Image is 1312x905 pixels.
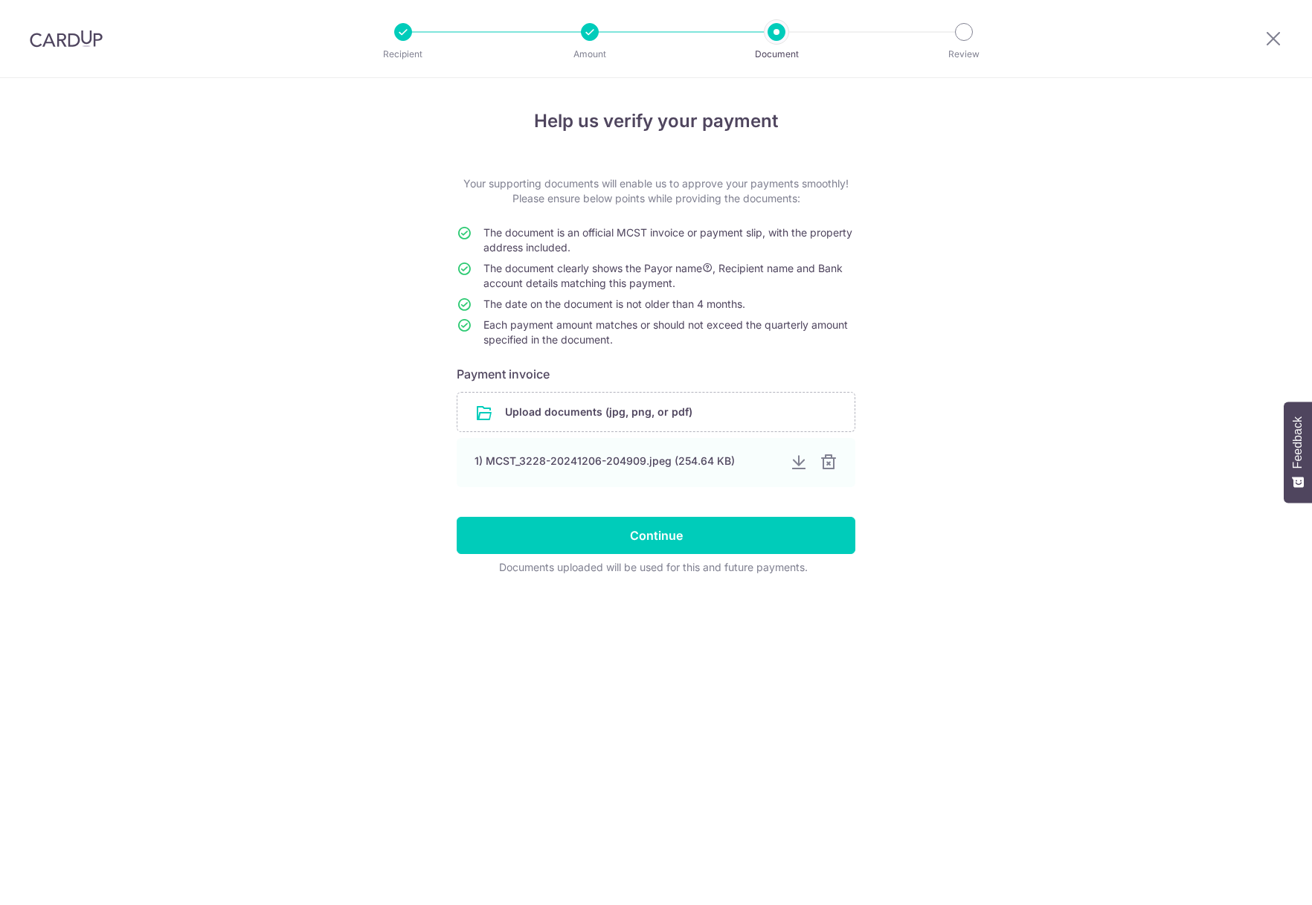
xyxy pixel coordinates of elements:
button: Feedback - Show survey [1284,402,1312,503]
span: Each payment amount matches or should not exceed the quarterly amount specified in the document. [483,318,848,346]
input: Continue [457,517,855,554]
img: CardUp [30,30,103,48]
span: The date on the document is not older than 4 months. [483,297,745,310]
p: Amount [535,47,645,62]
span: Feedback [1291,416,1305,468]
span: The document clearly shows the Payor name , Recipient name and Bank account details matching this... [483,262,843,289]
p: Review [909,47,1019,62]
div: Upload documents (jpg, png, or pdf) [457,392,855,432]
h4: Help us verify your payment [457,108,855,135]
h6: Payment invoice [457,365,855,383]
div: 1) MCST_3228-20241206-204909.jpeg (254.64 KB) [475,454,778,468]
p: Document [721,47,832,62]
p: Your supporting documents will enable us to approve your payments smoothly! Please ensure below p... [457,176,855,206]
span: The document is an official MCST invoice or payment slip, with the property address included. [483,226,852,254]
iframe: Opens a widget where you can find more information [1217,860,1297,898]
div: Documents uploaded will be used for this and future payments. [457,560,849,575]
p: Recipient [348,47,458,62]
